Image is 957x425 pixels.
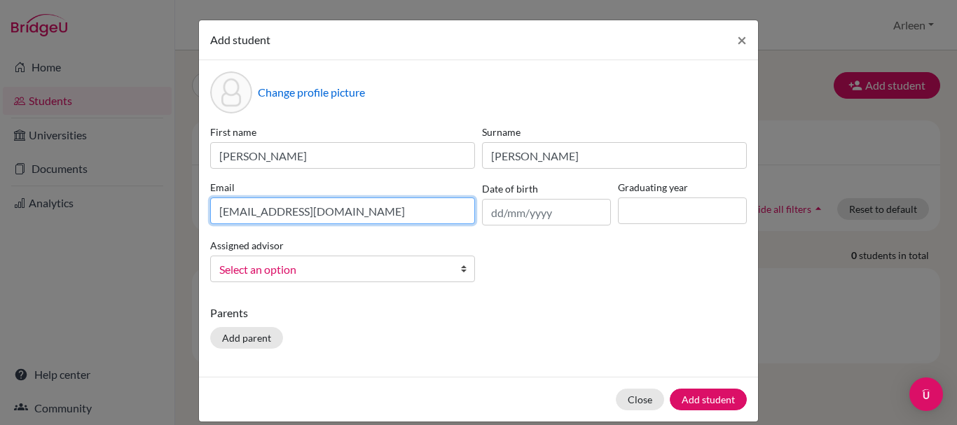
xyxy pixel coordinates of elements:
label: Assigned advisor [210,238,284,253]
div: Profile picture [210,71,252,113]
label: Surname [482,125,747,139]
span: Select an option [219,260,448,279]
button: Add student [670,389,747,410]
button: Close [616,389,664,410]
label: Graduating year [618,180,747,195]
span: Add student [210,33,270,46]
p: Parents [210,305,747,321]
div: Open Intercom Messenger [909,377,943,411]
label: Date of birth [482,181,538,196]
label: Email [210,180,475,195]
span: × [737,29,747,50]
button: Add parent [210,327,283,349]
label: First name [210,125,475,139]
input: dd/mm/yyyy [482,199,611,225]
button: Close [726,20,758,60]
